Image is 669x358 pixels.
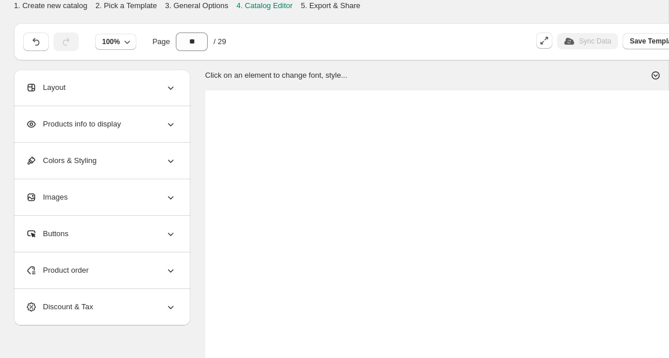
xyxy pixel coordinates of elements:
p: Click on an element to change font, style... [205,70,348,81]
span: Colors & Styling [26,155,96,167]
span: Product order [26,265,89,276]
span: / 29 [214,36,226,48]
span: 5. Export & Share [301,1,360,10]
span: 100% [102,37,120,46]
span: Layout [26,82,66,93]
span: Products info to display [26,118,121,130]
span: 2. Pick a Template [95,1,157,10]
span: 3. General Options [165,1,228,10]
span: 1. Create new catalog [14,1,87,10]
span: Buttons [26,228,68,240]
span: Discount & Tax [26,301,93,313]
button: 100% [95,34,136,50]
span: Images [26,191,68,203]
span: 4. Catalog Editor [237,1,293,10]
span: Page [153,36,170,48]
